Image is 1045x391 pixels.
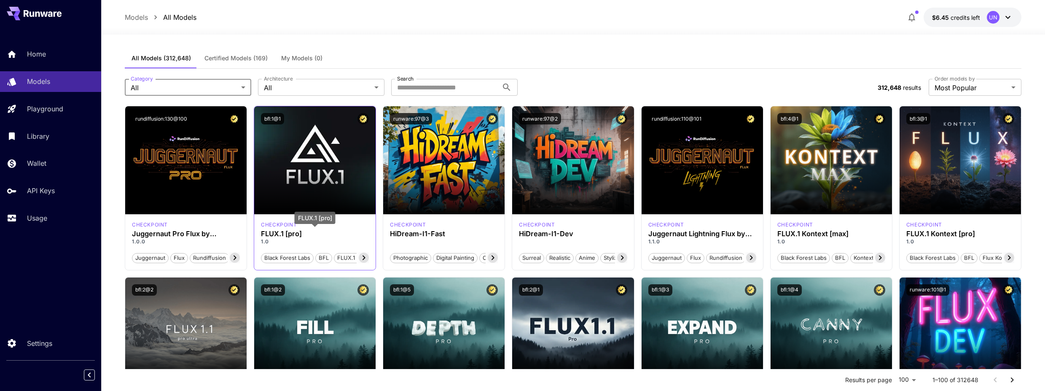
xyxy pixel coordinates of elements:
label: Category [131,75,153,82]
div: FLUX.1 [pro] [295,212,336,224]
p: Playground [27,104,63,114]
button: Anime [575,252,599,263]
p: checkpoint [906,221,942,229]
span: BFL [832,254,848,262]
div: UN [987,11,999,24]
p: 1.0 [261,238,369,245]
button: Realistic [546,252,574,263]
span: Surreal [519,254,544,262]
button: Certified Model – Vetted for best performance and includes a commercial license. [874,284,885,296]
span: rundiffusion [190,254,229,262]
p: Models [27,76,50,86]
p: checkpoint [519,221,555,229]
button: bfl:2@1 [519,284,543,296]
span: flux [171,254,188,262]
button: Certified Model – Vetted for best performance and includes a commercial license. [745,113,756,124]
p: 1.0 [777,238,885,245]
p: Settings [27,338,52,348]
span: Stylized [601,254,627,262]
div: HiDream Dev [519,221,555,229]
span: Black Forest Labs [907,254,959,262]
button: bfl:1@5 [390,284,414,296]
span: $6.45 [932,14,951,21]
button: Cinematic [479,252,512,263]
div: FLUX.1 D [132,221,168,229]
p: checkpoint [390,221,426,229]
span: Black Forest Labs [261,254,313,262]
p: checkpoint [777,221,813,229]
label: Search [397,75,414,82]
button: Go to next page [1004,372,1021,388]
button: bfl:3@1 [906,113,930,124]
button: Photographic [390,252,431,263]
button: BFL [315,252,332,263]
div: Collapse sidebar [90,367,101,383]
button: Certified Model – Vetted for best performance and includes a commercial license. [486,113,498,124]
a: All Models [163,12,196,22]
span: FLUX.1 [pro] [334,254,373,262]
p: checkpoint [648,221,684,229]
button: bfl:2@2 [132,284,157,296]
button: Certified Model – Vetted for best performance and includes a commercial license. [616,284,627,296]
span: Certified Models (169) [204,54,268,62]
p: Usage [27,213,47,223]
span: My Models (0) [281,54,322,62]
button: juggernaut [648,252,685,263]
button: Certified Model – Vetted for best performance and includes a commercial license. [745,284,756,296]
span: BFL [316,254,332,262]
h3: HiDream-I1-Dev [519,230,627,238]
button: bfl:1@2 [261,284,285,296]
button: Black Forest Labs [906,252,959,263]
button: rundiffusion [190,252,229,263]
div: 100 [895,374,919,386]
p: checkpoint [132,221,168,229]
h3: FLUX.1 [pro] [261,230,369,238]
button: Black Forest Labs [261,252,314,263]
button: bfl:4@1 [777,113,802,124]
span: Kontext [851,254,876,262]
span: All [131,83,238,93]
div: FLUX.1 Kontext [max] [777,230,885,238]
span: Flux Kontext [980,254,1018,262]
span: juggernaut [132,254,168,262]
button: bfl:1@1 [261,113,284,124]
p: Models [125,12,148,22]
button: Kontext [850,252,877,263]
button: Certified Model – Vetted for best performance and includes a commercial license. [874,113,885,124]
span: All [264,83,371,93]
div: FLUX.1 Kontext [pro] [906,221,942,229]
label: Order models by [935,75,975,82]
button: Certified Model – Vetted for best performance and includes a commercial license. [1003,284,1014,296]
button: runware:97@3 [390,113,432,124]
p: Home [27,49,46,59]
button: flux [687,252,704,263]
p: Library [27,131,49,141]
p: 1–100 of 312648 [932,376,978,384]
span: Digital Painting [433,254,477,262]
span: All Models (312,648) [132,54,191,62]
button: Certified Model – Vetted for best performance and includes a commercial license. [1003,113,1014,124]
button: Certified Model – Vetted for best performance and includes a commercial license. [228,284,240,296]
button: Collapse sidebar [84,369,95,380]
button: Flux Kontext [979,252,1018,263]
p: 1.1.0 [648,238,756,245]
span: Photographic [390,254,431,262]
button: BFL [961,252,978,263]
div: FLUX.1 D [648,221,684,229]
button: Certified Model – Vetted for best performance and includes a commercial license. [616,113,627,124]
button: Digital Painting [433,252,478,263]
button: Certified Model – Vetted for best performance and includes a commercial license. [357,284,369,296]
button: Surreal [519,252,544,263]
button: flux [170,252,188,263]
span: Most Popular [935,83,1008,93]
button: Certified Model – Vetted for best performance and includes a commercial license. [357,113,369,124]
div: FLUX.1 Kontext [max] [777,221,813,229]
p: checkpoint [261,221,297,229]
button: rundiffusion [706,252,746,263]
h3: FLUX.1 Kontext [pro] [906,230,1014,238]
div: Juggernaut Lightning Flux by RunDiffusion [648,230,756,238]
div: fluxpro [261,221,297,229]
